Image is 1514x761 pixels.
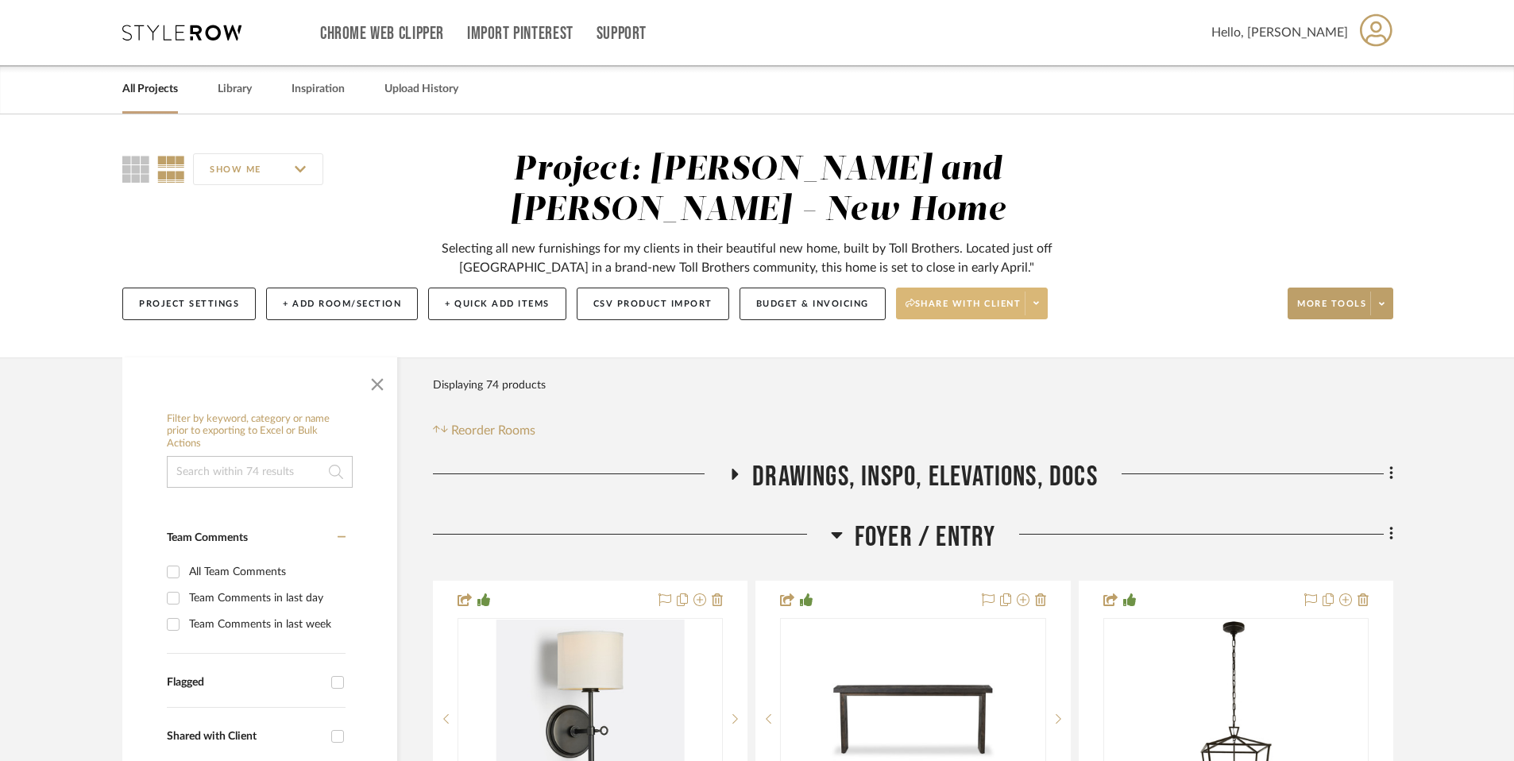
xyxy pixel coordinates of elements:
span: Reorder Rooms [451,421,535,440]
input: Search within 74 results [167,456,353,488]
div: Selecting all new furnishings for my clients in their beautiful new home, built by Toll Brothers.... [412,239,1081,277]
button: Reorder Rooms [433,421,535,440]
h6: Filter by keyword, category or name prior to exporting to Excel or Bulk Actions [167,413,353,450]
button: More tools [1288,288,1393,319]
span: Team Comments [167,532,248,543]
button: + Add Room/Section [266,288,418,320]
span: More tools [1297,298,1366,322]
button: + Quick Add Items [428,288,566,320]
span: Drawings, Inspo, Elevations, Docs [752,460,1098,494]
a: All Projects [122,79,178,100]
button: CSV Product Import [577,288,729,320]
span: Foyer / Entry [855,520,996,554]
a: Library [218,79,252,100]
button: Project Settings [122,288,256,320]
div: Displaying 74 products [433,369,546,401]
div: Flagged [167,676,323,690]
button: Close [361,365,393,397]
span: Hello, [PERSON_NAME] [1211,23,1348,42]
a: Support [597,27,647,41]
div: Team Comments in last week [189,612,342,637]
div: All Team Comments [189,559,342,585]
button: Budget & Invoicing [740,288,886,320]
a: Import Pinterest [467,27,574,41]
button: Share with client [896,288,1049,319]
div: Team Comments in last day [189,585,342,611]
a: Chrome Web Clipper [320,27,444,41]
span: Share with client [906,298,1022,322]
a: Inspiration [292,79,345,100]
a: Upload History [384,79,458,100]
div: Project: [PERSON_NAME] and [PERSON_NAME] - New Home [510,153,1006,227]
div: Shared with Client [167,730,323,744]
